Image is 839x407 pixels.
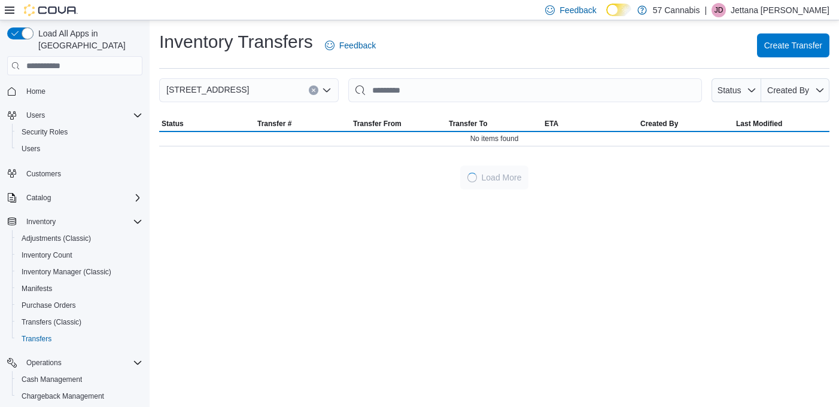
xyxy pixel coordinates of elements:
span: Home [26,87,45,96]
button: Security Roles [12,124,147,140]
span: Catalog [26,193,51,203]
a: Feedback [320,33,381,57]
a: Inventory Manager (Classic) [17,265,116,279]
span: Customers [22,166,142,180]
span: Inventory [26,217,56,227]
button: LoadingLoad More [460,166,529,189]
span: ETA [545,119,558,128]
button: Clear input [309,85,318,95]
span: Feedback [560,4,596,16]
button: Users [12,140,147,157]
img: Cova [24,4,78,16]
span: Inventory Manager (Classic) [17,265,142,279]
button: Transfer To [446,117,542,131]
span: Manifests [22,284,52,293]
span: Transfer From [353,119,402,128]
button: Cash Management [12,371,147,388]
button: Transfer From [351,117,446,131]
span: Users [26,111,45,120]
a: Customers [22,167,66,181]
span: Feedback [339,39,376,51]
span: Manifests [17,281,142,296]
button: Created By [638,117,734,131]
span: Security Roles [22,127,68,137]
p: | [704,3,707,17]
input: This is a search bar. After typing your query, hit enter to filter the results lower in the page. [348,78,702,102]
h1: Inventory Transfers [159,30,313,54]
span: Inventory Count [17,248,142,262]
button: Operations [2,354,147,371]
button: Transfer # [255,117,351,131]
button: Transfers (Classic) [12,314,147,331]
a: Users [17,142,45,156]
a: Security Roles [17,125,72,139]
span: Purchase Orders [22,301,76,310]
span: JD [715,3,724,17]
button: Operations [22,356,66,370]
span: Last Modified [736,119,782,128]
button: Customers [2,164,147,182]
a: Manifests [17,281,57,296]
span: Home [22,84,142,99]
div: Jettana Darcus [712,3,726,17]
button: Last Modified [734,117,829,131]
span: Chargeback Management [22,391,104,401]
button: Users [22,108,50,123]
a: Adjustments (Classic) [17,231,96,246]
button: Inventory [22,215,60,229]
p: 57 Cannabis [653,3,700,17]
span: Status [162,119,184,128]
span: Users [22,144,40,154]
span: Cash Management [17,372,142,387]
button: Created By [761,78,829,102]
span: Created By [767,85,809,95]
span: Users [17,142,142,156]
span: Operations [26,358,62,368]
span: Loading [465,171,479,185]
button: Inventory [2,213,147,230]
span: Operations [22,356,142,370]
button: Status [159,117,255,131]
span: [STREET_ADDRESS] [166,82,249,97]
span: Cash Management [22,375,82,384]
span: Transfers (Classic) [22,317,81,327]
button: Manifests [12,280,147,297]
a: Chargeback Management [17,389,109,403]
span: Transfer To [449,119,487,128]
input: Dark Mode [606,4,631,16]
button: Adjustments (Classic) [12,230,147,247]
span: Transfers [17,332,142,346]
span: Load More [482,172,522,183]
span: Created By [640,119,678,128]
button: Purchase Orders [12,297,147,314]
p: Jettana [PERSON_NAME] [731,3,829,17]
a: Transfers [17,332,56,346]
span: Inventory Count [22,250,72,260]
button: Transfers [12,331,147,347]
span: Status [718,85,741,95]
span: Inventory Manager (Classic) [22,267,111,277]
button: Home [2,82,147,100]
a: Inventory Count [17,248,77,262]
span: Adjustments (Classic) [22,234,91,243]
span: Chargeback Management [17,389,142,403]
button: ETA [542,117,638,131]
button: Create Transfer [757,33,829,57]
span: Security Roles [17,125,142,139]
span: Inventory [22,215,142,229]
button: Users [2,107,147,124]
span: Dark Mode [606,16,607,17]
a: Cash Management [17,372,87,387]
button: Catalog [22,191,56,205]
span: Catalog [22,191,142,205]
span: Customers [26,169,61,179]
a: Home [22,84,50,99]
span: Transfers (Classic) [17,315,142,329]
span: Create Transfer [764,39,822,51]
a: Purchase Orders [17,298,81,313]
span: Users [22,108,142,123]
a: Transfers (Classic) [17,315,86,329]
button: Status [712,78,761,102]
span: Transfers [22,334,51,344]
button: Chargeback Management [12,388,147,405]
